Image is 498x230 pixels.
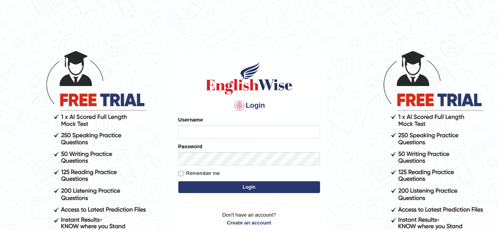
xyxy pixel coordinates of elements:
[178,116,203,123] label: Username
[178,169,220,177] label: Remember me
[178,219,320,226] a: Create an account
[178,99,320,112] h4: Login
[178,171,183,176] input: Remember me
[178,181,320,193] button: Login
[204,60,294,96] img: Logo of English Wise sign in for intelligent practice with AI
[178,143,202,150] label: Password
